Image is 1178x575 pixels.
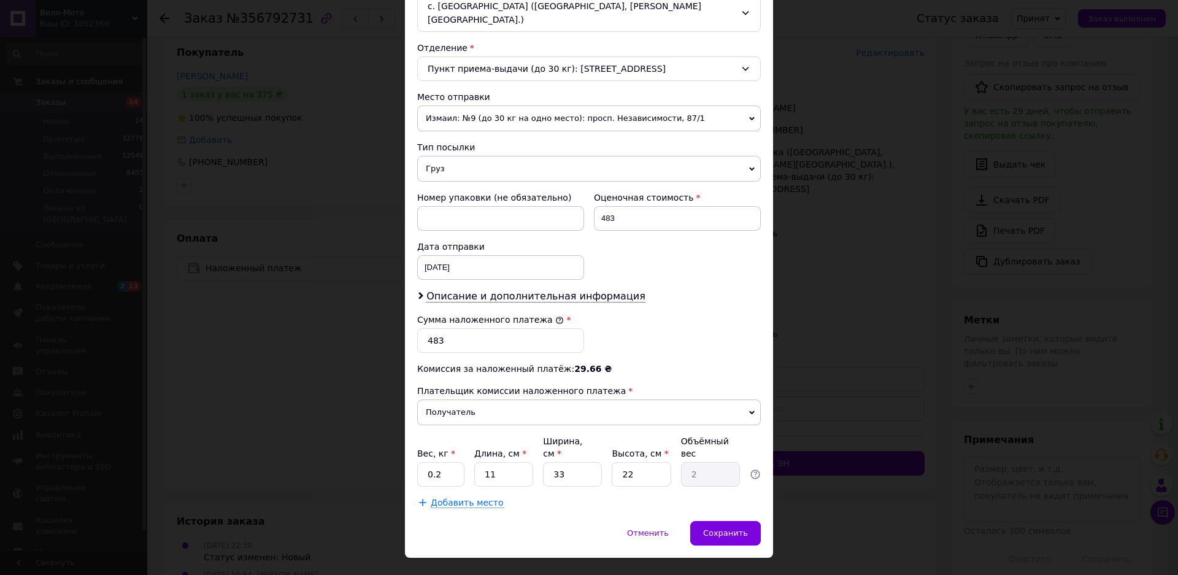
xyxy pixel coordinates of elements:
div: Пункт приема-выдачи (до 30 кг): [STREET_ADDRESS] [417,56,761,81]
span: Плательщик комиссии наложенного платежа [417,386,626,396]
label: Сумма наложенного платежа [417,315,564,325]
span: Отменить [627,528,669,538]
div: Оценочная стоимость [594,191,761,204]
div: Отделение [417,42,761,54]
span: Груз [417,156,761,182]
span: Получатель [417,399,761,425]
span: 29.66 ₴ [574,364,612,374]
span: Тип посылки [417,142,475,152]
span: Добавить место [431,498,504,508]
label: Высота, см [612,449,668,458]
span: Сохранить [703,528,748,538]
label: Длина, см [474,449,526,458]
span: Место отправки [417,92,490,102]
div: Комиссия за наложенный платёж: [417,363,761,375]
div: Номер упаковки (не обязательно) [417,191,584,204]
div: Объёмный вес [681,435,740,460]
label: Вес, кг [417,449,455,458]
span: Измаил: №9 (до 30 кг на одно место): просп. Независимости, 87/1 [417,106,761,131]
span: Описание и дополнительная информация [426,290,645,303]
div: Дата отправки [417,241,584,253]
label: Ширина, см [543,436,582,458]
